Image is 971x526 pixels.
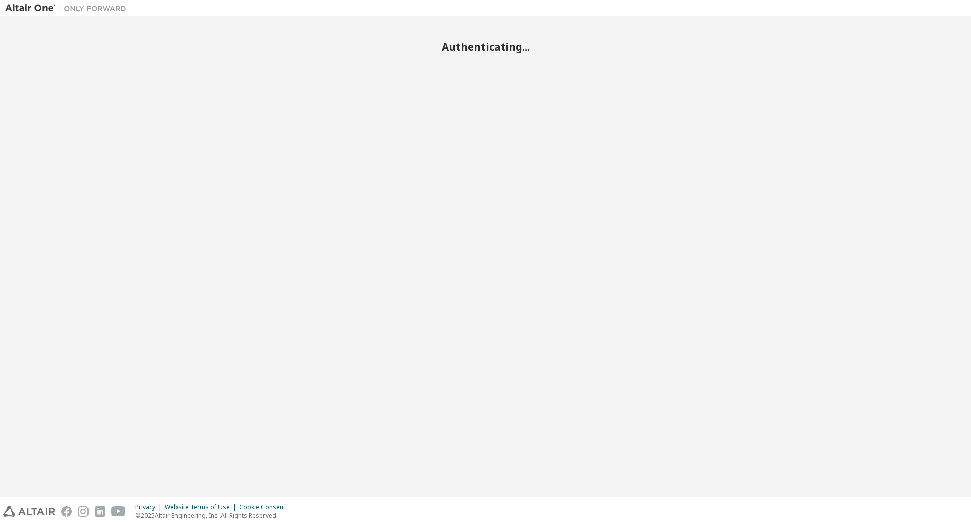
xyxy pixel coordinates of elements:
div: Privacy [135,503,165,511]
img: instagram.svg [78,506,89,517]
img: youtube.svg [111,506,126,517]
img: altair_logo.svg [3,506,55,517]
div: Cookie Consent [239,503,291,511]
img: facebook.svg [61,506,72,517]
p: © 2025 Altair Engineering, Inc. All Rights Reserved. [135,511,291,520]
div: Website Terms of Use [165,503,239,511]
img: linkedin.svg [95,506,105,517]
h2: Authenticating... [5,40,966,53]
img: Altair One [5,3,131,13]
